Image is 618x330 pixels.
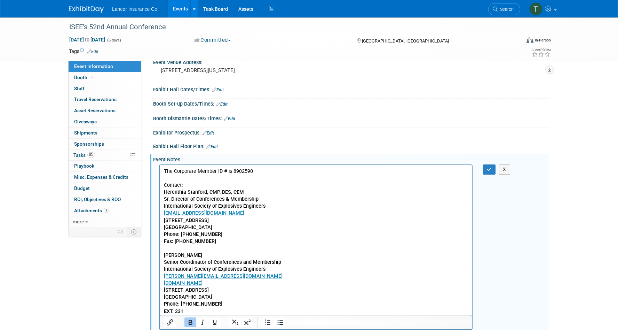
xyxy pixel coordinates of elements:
[73,219,84,224] span: more
[153,141,549,150] div: Exhibit Hall Floor Plan:
[69,6,104,13] img: ExhibitDay
[74,108,116,113] span: Asset Reservations
[69,139,141,149] a: Sponsorships
[69,183,141,194] a: Budget
[224,116,235,121] a: Edit
[488,3,520,15] a: Search
[153,154,549,163] div: Event Notes:
[69,72,141,83] a: Booth
[69,172,141,183] a: Misc. Expenses & Credits
[69,105,141,116] a: Asset Reservations
[74,130,97,136] span: Shipments
[69,83,141,94] a: Staff
[127,227,141,236] td: Toggle Event Tabs
[67,21,510,33] div: ISEE’s 52nd Annual Conference
[69,116,141,127] a: Giveaways
[74,141,104,147] span: Sponsorships
[69,128,141,138] a: Shipments
[529,2,542,16] img: Terrence Forrest
[69,48,98,55] td: Tags
[74,174,128,180] span: Misc. Expenses & Credits
[241,317,253,327] button: Superscript
[74,119,97,124] span: Giveaways
[74,97,117,102] span: Travel Reservations
[74,63,113,69] span: Event Information
[498,7,514,12] span: Search
[192,37,233,44] button: Committed
[262,317,274,327] button: Numbered list
[209,317,221,327] button: Underline
[84,37,90,43] span: to
[212,87,224,92] a: Edit
[153,128,549,137] div: Exhibitor Prospectus:
[87,152,95,158] span: 0%
[362,38,449,44] span: [GEOGRAPHIC_DATA], [GEOGRAPHIC_DATA]
[73,152,95,158] span: Tasks
[74,75,95,80] span: Booth
[115,227,127,236] td: Personalize Event Tab Strip
[153,57,549,66] div: Event Venue Address:
[164,317,176,327] button: Insert/edit link
[69,150,141,161] a: Tasks0%
[153,84,549,93] div: Exhibit Hall Dates/Times:
[216,102,228,107] a: Edit
[203,131,214,136] a: Edit
[532,48,550,51] div: Event Rating
[229,317,241,327] button: Subscript
[69,205,141,216] a: Attachments1
[274,317,286,327] button: Bullet list
[90,75,94,79] i: Booth reservation complete
[74,86,85,91] span: Staff
[74,208,109,213] span: Attachments
[104,208,109,213] span: 1
[184,317,196,327] button: Bold
[87,49,98,54] a: Edit
[112,6,157,12] span: Lancer Insurance Co
[161,67,310,74] pre: [STREET_ADDRESS][US_STATE]
[160,165,472,315] iframe: Rich Text Area
[69,94,141,105] a: Travel Reservations
[74,197,121,202] span: ROI, Objectives & ROO
[499,164,510,175] button: X
[69,216,141,227] a: more
[206,144,218,149] a: Edit
[153,99,549,108] div: Booth Set-up Dates/Times:
[534,38,551,43] div: In-Person
[526,37,533,43] img: Format-Inperson.png
[153,113,549,122] div: Booth Dismantle Dates/Times:
[74,163,94,169] span: Playbook
[106,38,121,43] span: (6 days)
[479,36,551,47] div: Event Format
[69,61,141,72] a: Event Information
[69,37,105,43] span: [DATE] [DATE]
[197,317,208,327] button: Italic
[69,194,141,205] a: ROI, Objectives & ROO
[74,185,90,191] span: Budget
[69,161,141,171] a: Playbook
